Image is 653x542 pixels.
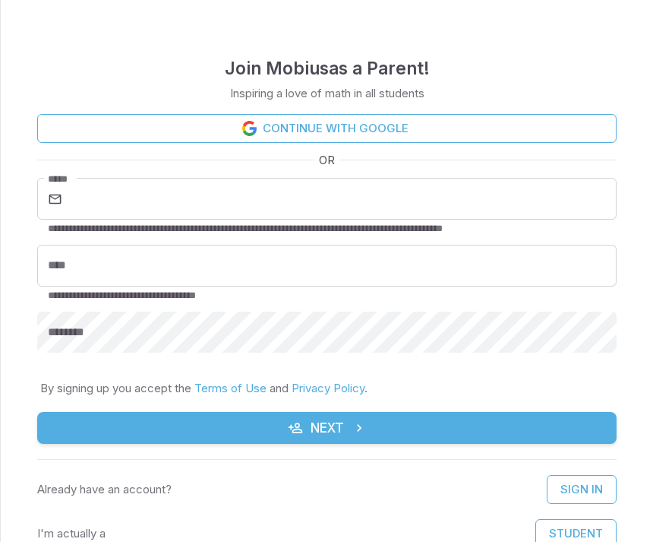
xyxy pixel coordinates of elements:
a: Continue with Google [37,114,617,143]
a: Terms of Use [194,381,267,395]
a: Privacy Policy [292,381,364,395]
p: Already have an account? [37,481,172,498]
a: Sign In [547,475,617,504]
span: OR [315,152,339,169]
p: Inspiring a love of math in all students [230,85,424,102]
h4: Join Mobius as a Parent ! [225,55,430,82]
button: Next [37,412,617,444]
p: I'm actually a [37,525,106,542]
p: By signing up you accept the and . [40,380,614,397]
